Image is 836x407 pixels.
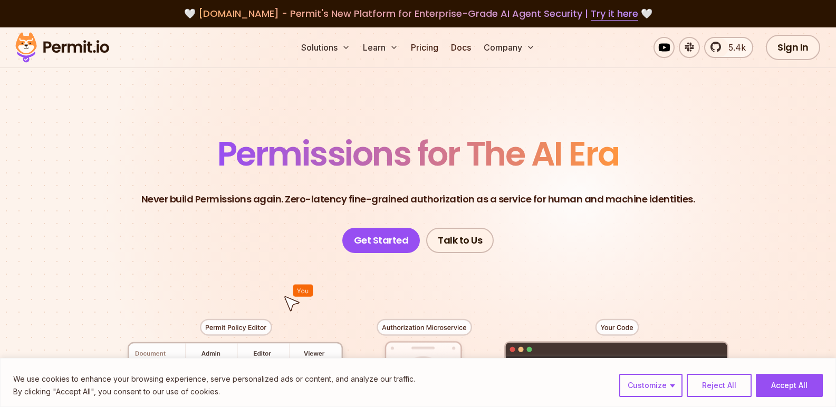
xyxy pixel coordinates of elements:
[687,374,752,397] button: Reject All
[342,228,420,253] a: Get Started
[13,385,415,398] p: By clicking "Accept All", you consent to our use of cookies.
[479,37,539,58] button: Company
[297,37,354,58] button: Solutions
[198,7,638,20] span: [DOMAIN_NAME] - Permit's New Platform for Enterprise-Grade AI Agent Security |
[11,30,114,65] img: Permit logo
[217,130,619,177] span: Permissions for The AI Era
[704,37,753,58] a: 5.4k
[359,37,402,58] button: Learn
[722,41,746,54] span: 5.4k
[619,374,683,397] button: Customize
[591,7,638,21] a: Try it here
[426,228,494,253] a: Talk to Us
[407,37,443,58] a: Pricing
[756,374,823,397] button: Accept All
[447,37,475,58] a: Docs
[766,35,820,60] a: Sign In
[25,6,811,21] div: 🤍 🤍
[13,373,415,385] p: We use cookies to enhance your browsing experience, serve personalized ads or content, and analyz...
[141,192,695,207] p: Never build Permissions again. Zero-latency fine-grained authorization as a service for human and...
